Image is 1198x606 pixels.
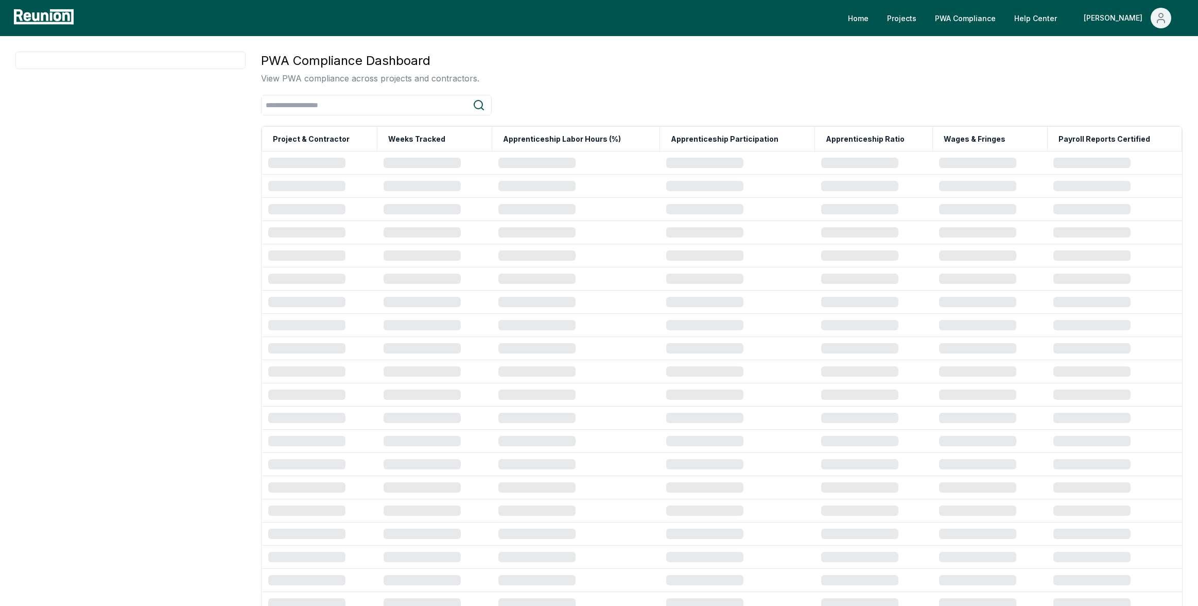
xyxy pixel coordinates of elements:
[501,129,623,149] button: Apprenticeship Labor Hours (%)
[1006,8,1065,28] a: Help Center
[840,8,1188,28] nav: Main
[840,8,877,28] a: Home
[1084,8,1147,28] div: [PERSON_NAME]
[942,129,1008,149] button: Wages & Fringes
[669,129,780,149] button: Apprenticeship Participation
[824,129,907,149] button: Apprenticeship Ratio
[927,8,1004,28] a: PWA Compliance
[1056,129,1152,149] button: Payroll Reports Certified
[261,72,479,85] p: View PWA compliance across projects and contractors.
[271,129,352,149] button: Project & Contractor
[1075,8,1179,28] button: [PERSON_NAME]
[879,8,925,28] a: Projects
[261,52,479,70] h3: PWA Compliance Dashboard
[386,129,447,149] button: Weeks Tracked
